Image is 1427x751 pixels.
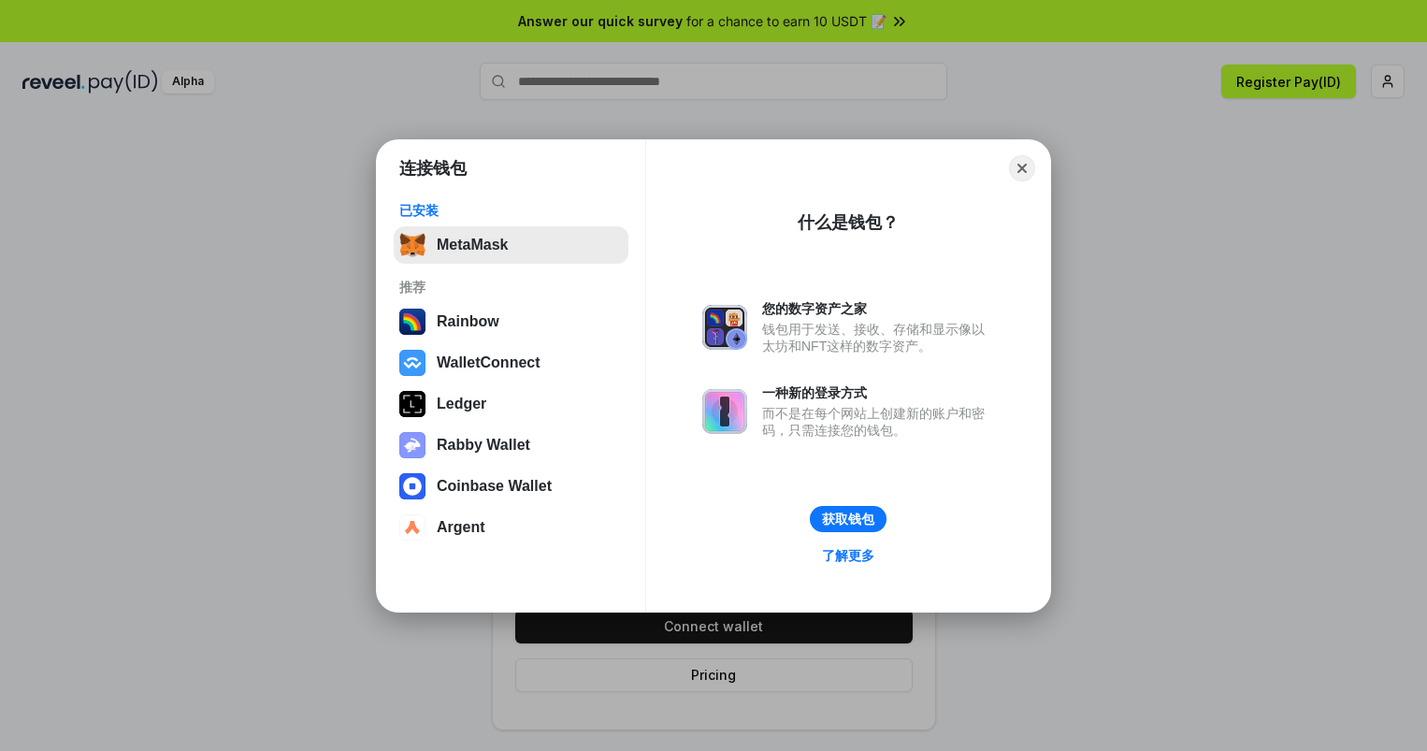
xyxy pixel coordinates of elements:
button: Ledger [394,385,628,423]
div: 什么是钱包？ [798,211,899,234]
button: MetaMask [394,226,628,264]
img: svg+xml,%3Csvg%20xmlns%3D%22http%3A%2F%2Fwww.w3.org%2F2000%2Fsvg%22%20fill%3D%22none%22%20viewBox... [702,389,747,434]
button: Close [1009,155,1035,181]
button: Rainbow [394,303,628,340]
div: 钱包用于发送、接收、存储和显示像以太坊和NFT这样的数字资产。 [762,321,994,354]
h1: 连接钱包 [399,157,467,180]
button: Rabby Wallet [394,426,628,464]
div: 了解更多 [822,547,874,564]
div: 已安装 [399,202,623,219]
button: 获取钱包 [810,506,886,532]
img: svg+xml,%3Csvg%20xmlns%3D%22http%3A%2F%2Fwww.w3.org%2F2000%2Fsvg%22%20fill%3D%22none%22%20viewBox... [702,305,747,350]
button: Coinbase Wallet [394,468,628,505]
img: svg+xml,%3Csvg%20width%3D%2228%22%20height%3D%2228%22%20viewBox%3D%220%200%2028%2028%22%20fill%3D... [399,350,425,376]
div: Coinbase Wallet [437,478,552,495]
div: Argent [437,519,485,536]
img: svg+xml,%3Csvg%20xmlns%3D%22http%3A%2F%2Fwww.w3.org%2F2000%2Fsvg%22%20width%3D%2228%22%20height%3... [399,391,425,417]
button: WalletConnect [394,344,628,382]
div: WalletConnect [437,354,541,371]
div: 您的数字资产之家 [762,300,994,317]
div: 而不是在每个网站上创建新的账户和密码，只需连接您的钱包。 [762,405,994,439]
button: Argent [394,509,628,546]
div: 一种新的登录方式 [762,384,994,401]
img: svg+xml,%3Csvg%20width%3D%22120%22%20height%3D%22120%22%20viewBox%3D%220%200%20120%20120%22%20fil... [399,309,425,335]
div: Rainbow [437,313,499,330]
img: svg+xml,%3Csvg%20fill%3D%22none%22%20height%3D%2233%22%20viewBox%3D%220%200%2035%2033%22%20width%... [399,232,425,258]
div: Rabby Wallet [437,437,530,454]
a: 了解更多 [811,543,886,568]
div: Ledger [437,396,486,412]
img: svg+xml,%3Csvg%20width%3D%2228%22%20height%3D%2228%22%20viewBox%3D%220%200%2028%2028%22%20fill%3D... [399,514,425,541]
img: svg+xml,%3Csvg%20width%3D%2228%22%20height%3D%2228%22%20viewBox%3D%220%200%2028%2028%22%20fill%3D... [399,473,425,499]
div: 获取钱包 [822,511,874,527]
div: 推荐 [399,279,623,296]
div: MetaMask [437,237,508,253]
img: svg+xml,%3Csvg%20xmlns%3D%22http%3A%2F%2Fwww.w3.org%2F2000%2Fsvg%22%20fill%3D%22none%22%20viewBox... [399,432,425,458]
